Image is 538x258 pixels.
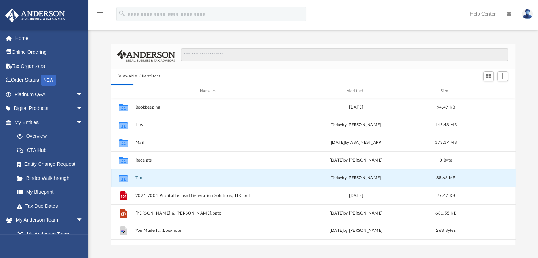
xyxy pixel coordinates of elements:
div: Size [432,88,460,94]
button: Law [135,123,280,127]
span: arrow_drop_down [76,115,90,130]
span: arrow_drop_down [76,87,90,102]
button: Tax [135,176,280,180]
input: Search files and folders [181,48,508,61]
a: Entity Change Request [10,157,94,171]
a: Binder Walkthrough [10,171,94,185]
span: 681.55 KB [435,211,456,215]
button: Switch to Grid View [483,71,494,81]
span: 94.49 KB [436,105,455,109]
img: User Pic [522,9,533,19]
div: Name [135,88,280,94]
button: [PERSON_NAME] & [PERSON_NAME].pptx [135,211,280,216]
div: id [463,88,513,94]
span: 0 Byte [440,158,452,162]
button: Viewable-ClientDocs [118,73,160,80]
a: Tax Due Dates [10,199,94,213]
div: [DATE] by ABA_NEST_APP [283,140,428,146]
span: 145.48 MB [435,123,456,127]
i: search [118,10,126,17]
span: arrow_drop_down [76,101,90,116]
div: [DATE] by [PERSON_NAME] [283,157,428,164]
a: My Blueprint [10,185,90,199]
a: Order StatusNEW [5,73,94,88]
button: 2021 7004 Profitable Lead Generation Solutions, LLC.pdf [135,193,280,198]
div: [DATE] by [PERSON_NAME] [283,210,428,217]
div: [DATE] [283,193,428,199]
button: Add [497,71,508,81]
a: CTA Hub [10,143,94,157]
div: by [PERSON_NAME] [283,175,428,181]
i: menu [96,10,104,18]
div: grid [111,98,516,245]
a: Overview [10,129,94,143]
img: Anderson Advisors Platinum Portal [3,8,67,22]
div: [DATE] [283,104,428,111]
div: Modified [283,88,429,94]
span: today [331,176,342,180]
a: My Anderson Team [10,227,87,241]
span: today [331,123,342,127]
a: Tax Organizers [5,59,94,73]
a: Digital Productsarrow_drop_down [5,101,94,116]
button: You Made It!!!!.boxnote [135,229,280,233]
a: My Entitiesarrow_drop_down [5,115,94,129]
span: 77.42 KB [436,194,455,198]
span: 173.17 MB [435,141,456,145]
a: menu [96,13,104,18]
span: 263 Bytes [436,229,455,233]
div: [DATE] by [PERSON_NAME] [283,228,428,234]
button: Mail [135,140,280,145]
div: NEW [41,75,56,86]
button: Receipts [135,158,280,163]
a: My Anderson Teamarrow_drop_down [5,213,90,227]
a: Online Ordering [5,45,94,59]
a: Platinum Q&Aarrow_drop_down [5,87,94,101]
div: id [114,88,132,94]
span: 88.68 MB [436,176,455,180]
div: by [PERSON_NAME] [283,122,428,128]
span: arrow_drop_down [76,213,90,228]
a: Home [5,31,94,45]
button: Bookkeeping [135,105,280,110]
